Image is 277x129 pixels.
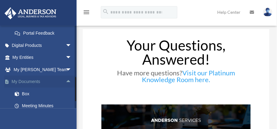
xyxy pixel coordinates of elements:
[142,69,235,87] a: Visit our Platinum Knowledge Room here.
[9,88,81,100] a: Box
[4,63,81,76] a: My [PERSON_NAME] Teamarrow_drop_down
[9,100,81,112] a: Meeting Minutes
[66,76,78,88] span: arrow_drop_up
[102,8,109,15] i: search
[83,9,90,16] i: menu
[101,38,251,70] h1: Your Questions, Answered!
[4,39,81,51] a: Digital Productsarrow_drop_down
[66,63,78,76] span: arrow_drop_down
[66,51,78,64] span: arrow_drop_down
[3,7,58,19] img: Anderson Advisors Platinum Portal
[4,76,81,88] a: My Documentsarrow_drop_up
[66,39,78,52] span: arrow_drop_down
[101,70,251,86] h3: Have more questions?
[263,8,272,17] img: User Pic
[9,27,81,40] a: Portal Feedback
[4,51,81,64] a: My Entitiesarrow_drop_down
[83,11,90,16] a: menu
